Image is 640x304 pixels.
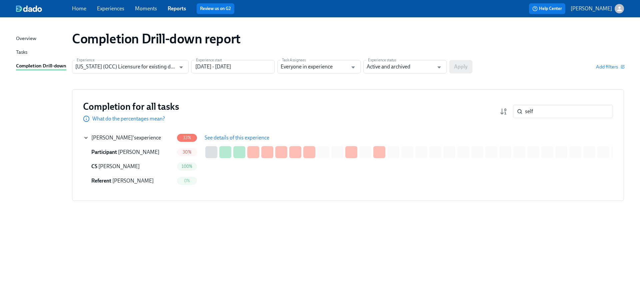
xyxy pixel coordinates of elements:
[179,135,195,140] span: 33%
[571,5,612,12] p: [PERSON_NAME]
[83,100,179,112] h3: Completion for all tasks
[92,115,165,122] p: What do the percentages mean?
[200,131,274,144] button: See details of this experience
[91,163,97,170] span: Credentialing Specialist
[83,131,174,144] div: [PERSON_NAME]'sexperience
[168,5,186,12] a: Reports
[529,3,565,14] button: Help Center
[205,134,269,141] span: See details of this experience
[91,134,161,141] div: 's experience
[83,160,174,173] div: CS [PERSON_NAME]
[532,5,562,12] span: Help Center
[72,5,86,12] a: Home
[596,63,624,70] button: Add filters
[16,62,67,70] a: Completion Drill-down
[500,107,508,115] svg: Completion rate (low to high)
[16,48,67,57] a: Tasks
[179,149,195,155] span: 30%
[16,5,42,12] img: dado
[112,178,154,184] span: [PERSON_NAME]
[91,134,133,141] span: [PERSON_NAME]
[348,62,358,72] button: Open
[16,62,66,70] div: Completion Drill-down
[91,149,117,155] span: Participant
[72,31,241,47] h1: Completion Drill-down report
[178,164,197,169] span: 100%
[16,35,67,43] a: Overview
[16,48,27,57] div: Tasks
[91,178,111,184] span: Referent
[434,62,444,72] button: Open
[83,145,174,159] div: Participant [PERSON_NAME]
[16,35,36,43] div: Overview
[83,174,174,188] div: Referent [PERSON_NAME]
[200,5,231,12] a: Review us on G2
[197,3,234,14] button: Review us on G2
[98,163,140,170] span: [PERSON_NAME]
[571,4,624,13] button: [PERSON_NAME]
[180,178,194,183] span: 0%
[16,5,72,12] a: dado
[525,105,613,118] input: Search by name
[135,5,157,12] a: Moments
[97,5,124,12] a: Experiences
[118,149,159,155] span: [PERSON_NAME]
[176,62,186,72] button: Open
